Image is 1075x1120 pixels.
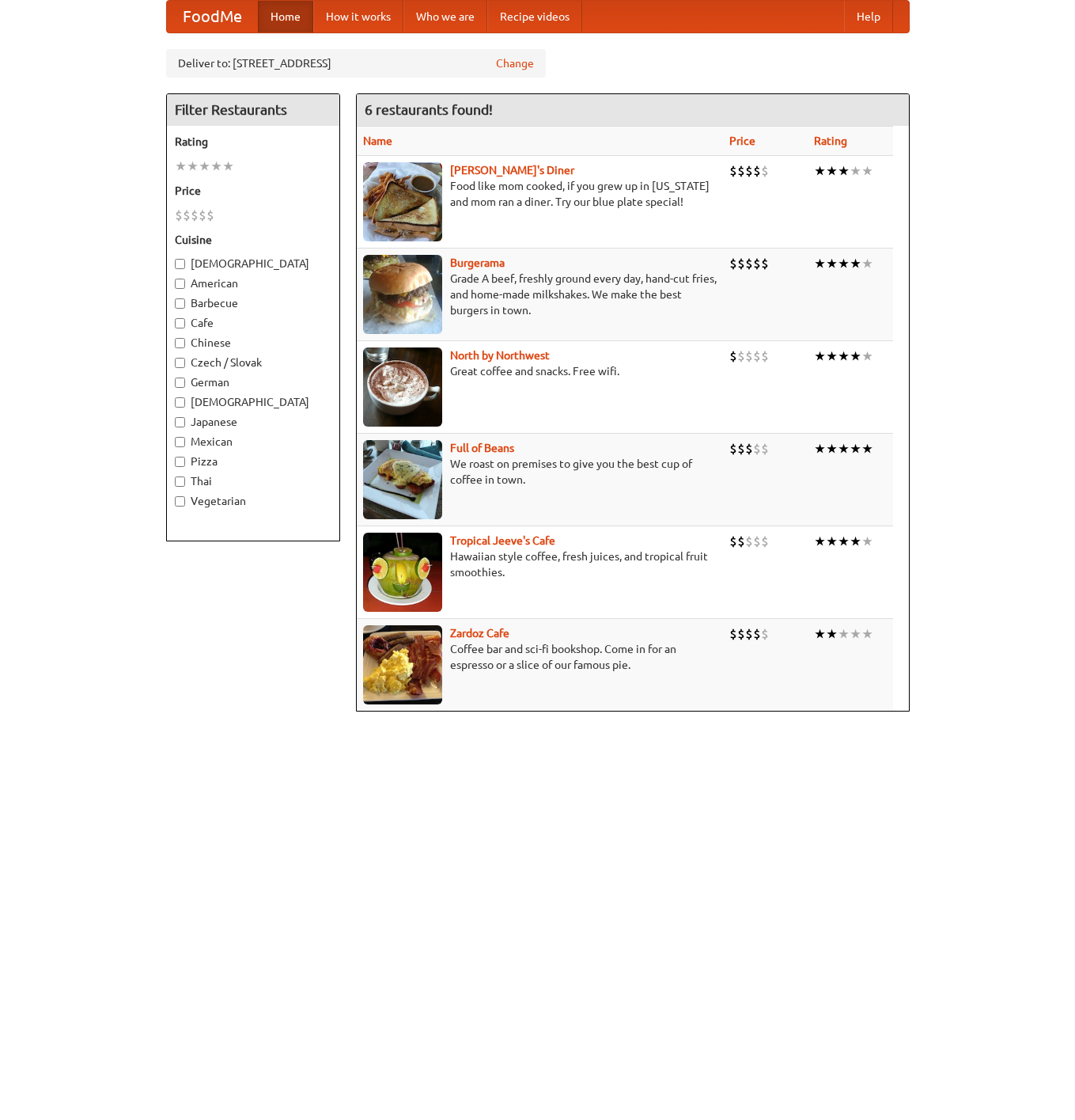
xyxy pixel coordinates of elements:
[363,255,442,334] img: burgerama.jpg
[175,358,185,368] input: Czech / Slovak
[745,533,753,550] li: $
[761,625,769,643] li: $
[175,355,331,370] label: Czech / Slovak
[363,135,392,147] a: Name
[222,158,234,175] li: ★
[175,394,331,410] label: [DEMOGRAPHIC_DATA]
[187,158,199,175] li: ★
[450,442,514,454] b: Full of Beans
[175,134,331,150] h5: Rating
[175,493,331,509] label: Vegetarian
[363,641,717,673] p: Coffee bar and sci-fi bookshop. Come in for an espresso or a slice of our famous pie.
[175,437,185,447] input: Mexican
[175,295,331,311] label: Barbecue
[363,347,442,427] img: north.jpg
[761,533,769,550] li: $
[175,158,187,175] li: ★
[850,625,861,643] li: ★
[363,456,717,488] p: We roast on premises to give you the best cup of coffee in town.
[199,207,206,224] li: $
[745,255,753,272] li: $
[166,49,546,78] div: Deliver to: [STREET_ADDRESS]
[363,625,442,704] img: zardoz.jpg
[826,533,838,550] li: ★
[175,378,185,388] input: German
[861,440,873,457] li: ★
[175,315,331,331] label: Cafe
[729,533,737,550] li: $
[258,1,313,32] a: Home
[363,549,717,580] p: Hawaiian style coffee, fresh juices, and tropical fruit smoothies.
[199,158,210,175] li: ★
[761,347,769,365] li: $
[753,347,761,365] li: $
[814,625,826,643] li: ★
[737,625,745,643] li: $
[450,627,509,640] a: Zardoz Cafe
[175,232,331,248] h5: Cuisine
[363,271,717,318] p: Grade A beef, freshly ground every day, hand-cut fries, and home-made milkshakes. We make the bes...
[838,162,850,180] li: ★
[175,454,331,469] label: Pizza
[861,625,873,643] li: ★
[450,164,574,177] a: [PERSON_NAME]'s Diner
[363,363,717,379] p: Great coffee and snacks. Free wifi.
[496,55,534,71] a: Change
[814,440,826,457] li: ★
[761,440,769,457] li: $
[363,440,442,519] img: beans.jpg
[729,625,737,643] li: $
[850,162,861,180] li: ★
[729,255,737,272] li: $
[175,496,185,507] input: Vegetarian
[850,347,861,365] li: ★
[175,457,185,467] input: Pizza
[175,207,183,224] li: $
[826,162,838,180] li: ★
[363,162,442,241] img: sallys.jpg
[814,533,826,550] li: ★
[450,349,550,362] a: North by Northwest
[826,625,838,643] li: ★
[737,347,745,365] li: $
[487,1,582,32] a: Recipe videos
[850,440,861,457] li: ★
[167,94,339,126] h4: Filter Restaurants
[365,102,493,117] ng-pluralize: 6 restaurants found!
[753,255,761,272] li: $
[175,397,185,408] input: [DEMOGRAPHIC_DATA]
[729,347,737,365] li: $
[206,207,214,224] li: $
[450,256,505,269] b: Burgerama
[826,255,838,272] li: ★
[826,440,838,457] li: ★
[745,347,753,365] li: $
[175,256,331,271] label: [DEMOGRAPHIC_DATA]
[175,275,331,291] label: American
[729,440,737,457] li: $
[745,440,753,457] li: $
[850,533,861,550] li: ★
[861,347,873,365] li: ★
[175,335,331,351] label: Chinese
[838,255,850,272] li: ★
[737,255,745,272] li: $
[745,625,753,643] li: $
[761,255,769,272] li: $
[737,440,745,457] li: $
[313,1,403,32] a: How it works
[167,1,258,32] a: FoodMe
[450,534,555,547] a: Tropical Jeeve's Cafe
[814,347,826,365] li: ★
[363,533,442,612] img: jeeves.jpg
[814,135,847,147] a: Rating
[753,533,761,550] li: $
[838,347,850,365] li: ★
[729,162,737,180] li: $
[175,338,185,348] input: Chinese
[175,476,185,487] input: Thai
[210,158,222,175] li: ★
